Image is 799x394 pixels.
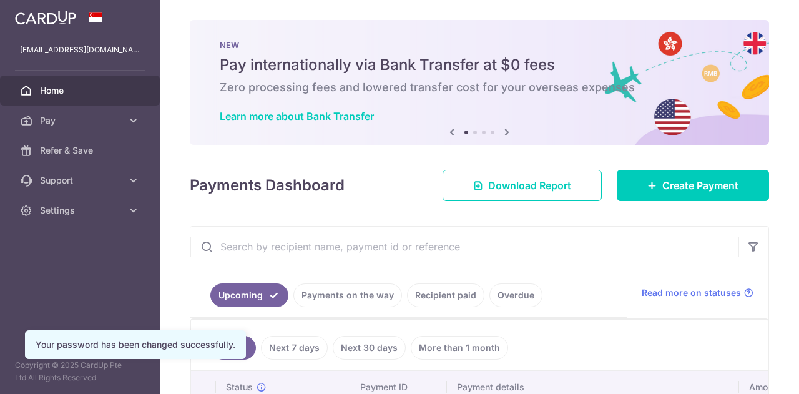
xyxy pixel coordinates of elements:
[220,80,739,95] h6: Zero processing fees and lowered transfer cost for your overseas expenses
[40,144,122,157] span: Refer & Save
[40,114,122,127] span: Pay
[411,336,508,360] a: More than 1 month
[617,170,769,201] a: Create Payment
[220,110,374,122] a: Learn more about Bank Transfer
[190,227,738,267] input: Search by recipient name, payment id or reference
[642,287,741,299] span: Read more on statuses
[226,381,253,393] span: Status
[293,283,402,307] a: Payments on the way
[749,381,781,393] span: Amount
[210,283,288,307] a: Upcoming
[190,20,769,145] img: Bank transfer banner
[190,174,345,197] h4: Payments Dashboard
[36,338,235,351] div: Your password has been changed successfully.
[488,178,571,193] span: Download Report
[333,336,406,360] a: Next 30 days
[489,283,542,307] a: Overdue
[40,204,122,217] span: Settings
[15,10,76,25] img: CardUp
[443,170,602,201] a: Download Report
[407,283,484,307] a: Recipient paid
[220,55,739,75] h5: Pay internationally via Bank Transfer at $0 fees
[20,44,140,56] p: [EMAIL_ADDRESS][DOMAIN_NAME]
[261,336,328,360] a: Next 7 days
[642,287,753,299] a: Read more on statuses
[40,174,122,187] span: Support
[662,178,738,193] span: Create Payment
[220,40,739,50] p: NEW
[40,84,122,97] span: Home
